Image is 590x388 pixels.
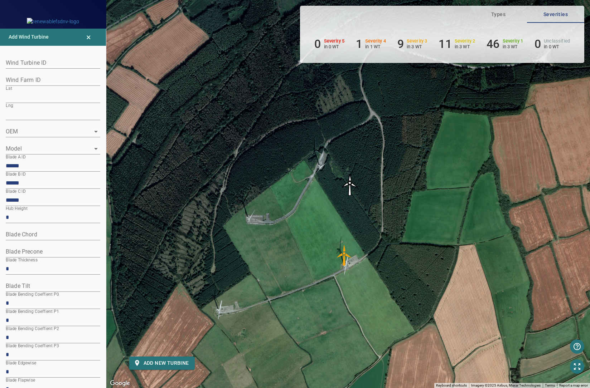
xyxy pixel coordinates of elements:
[334,245,355,266] gmp-advanced-marker: T82519
[487,37,523,51] li: Severity 1
[334,245,355,266] img: windFarmIconCat3.svg
[108,379,132,388] img: Google
[487,37,499,51] h6: 46
[324,39,345,44] h6: Severity 5
[365,44,386,49] p: in 1 WT
[314,37,321,51] h6: 0
[108,379,132,388] a: Open this area in Google Maps (opens a new window)
[471,383,541,387] span: Imagery ©2025 Airbus, Maxar Technologies
[531,10,580,19] span: Severities
[135,359,189,368] span: Add new turbine
[474,10,523,19] span: Types
[129,357,195,370] button: Add new turbine
[407,39,427,44] h6: Severity 3
[339,174,361,196] img: windFarmIconHighlighted.svg
[365,39,386,44] h6: Severity 4
[356,37,362,51] h6: 1
[407,44,427,49] p: in 3 WT
[324,44,345,49] p: in 0 WT
[439,37,475,51] li: Severity 2
[436,383,467,388] button: Keyboard shortcuts
[455,39,475,44] h6: Severity 2
[559,383,588,387] a: Report a map error
[503,44,523,49] p: in 3 WT
[455,44,475,49] p: in 3 WT
[503,39,523,44] h6: Severity 1
[545,383,555,387] a: Terms (opens in new tab)
[544,39,570,44] h6: Unclassified
[535,37,541,51] h6: 0
[439,37,451,51] h6: 11
[27,18,79,25] img: renewablefsdnv-logo
[397,37,404,51] h6: 9
[544,44,570,49] p: in 0 WT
